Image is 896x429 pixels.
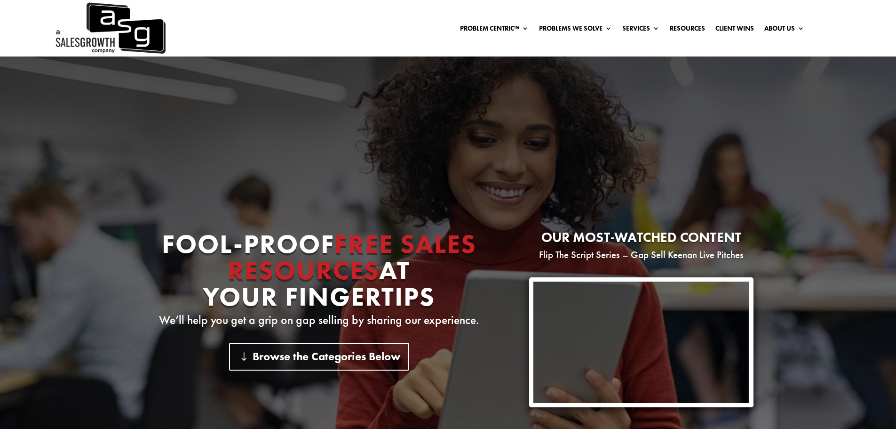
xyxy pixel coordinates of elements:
a: Services [622,25,659,35]
h1: Fool-proof At Your Fingertips [143,231,496,315]
h2: Our most-watched content [529,231,753,249]
span: Free Sales Resources [228,227,476,287]
p: Flip The Script Series – Gap Sell Keenan Live Pitches [529,249,753,260]
a: About Us [764,25,804,35]
a: Client Wins [715,25,754,35]
a: Problem Centric™ [460,25,529,35]
a: Browse the Categories Below [229,343,409,371]
a: Problems We Solve [539,25,612,35]
p: We’ll help you get a grip on gap selling by sharing our experience. [143,315,496,326]
a: Resources [670,25,705,35]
